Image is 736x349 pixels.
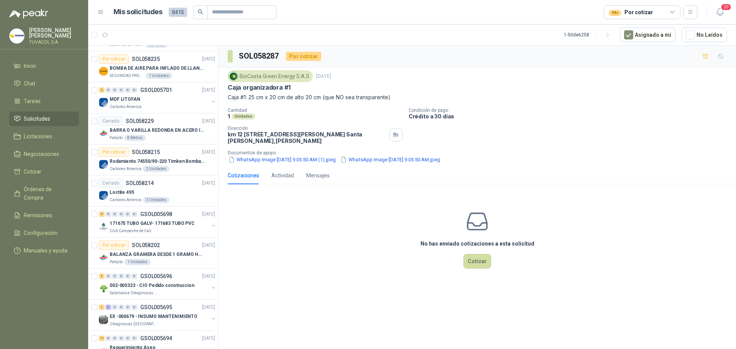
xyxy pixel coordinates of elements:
p: Caja organizadora #1 [228,84,290,92]
p: Dirección [228,126,386,131]
a: Chat [9,76,79,91]
div: 0 [131,211,137,217]
p: MDF LITOFAN [110,96,140,103]
div: Mensajes [306,171,330,180]
img: Company Logo [99,315,108,324]
img: Company Logo [99,222,108,231]
button: WhatsApp Image [DATE] 9.05.50 AM (1).jpeg [228,156,337,164]
p: Crédito a 30 días [409,113,733,120]
button: 20 [713,5,727,19]
div: Por cotizar [609,8,653,16]
a: Por cotizarSOL058202[DATE] Company LogoBALANZA GRAMERA DESDE 1 GRAMO HASTA 5 GRAMOSPatojito1 Unid... [88,238,218,269]
p: [DATE] [202,56,215,63]
p: Condición de pago [409,108,733,113]
a: Órdenes de Compra [9,182,79,205]
p: Patojito [110,135,123,141]
div: 1 Unidades [124,259,151,265]
p: Club Campestre de Cali [110,228,151,234]
a: Licitaciones [9,129,79,144]
p: SEGURIDAD PROVISER LTDA [110,73,144,79]
span: 20 [721,3,731,11]
img: Company Logo [99,191,108,200]
h3: SOL058287 [239,50,280,62]
div: 2 Unidades [143,166,169,172]
p: [DATE] [202,242,215,249]
p: Cantidad [228,108,402,113]
img: Company Logo [99,284,108,293]
p: BOMBA DE AIRE PARA INFLADO DE LLANTAS DE BICICLETA [110,65,205,72]
p: BALANZA GRAMERA DESDE 1 GRAMO HASTA 5 GRAMOS [110,251,205,258]
div: 0 [131,305,137,310]
div: 0 [112,211,118,217]
img: Logo peakr [9,9,48,18]
p: Cartones America [110,197,141,203]
div: 0 [118,305,124,310]
a: CerradoSOL058229[DATE] Company LogoBARRA O VARILLA REDONDA EN ACERO INOXIDABLE DE 2" O 50 MMPatoj... [88,113,218,144]
div: Por cotizar [99,241,129,250]
p: Documentos de apoyo [228,150,733,156]
div: 0 [131,336,137,341]
p: [DATE] [202,211,215,218]
div: 0 [118,87,124,93]
div: 0 [105,211,111,217]
div: 0 [118,211,124,217]
p: [PERSON_NAME] [PERSON_NAME] [29,28,79,38]
div: 4 [99,211,105,217]
a: Inicio [9,59,79,73]
a: CerradoSOL058214[DATE] Company LogoLoctite 495Cartones America3 Unidades [88,175,218,206]
a: Manuales y ayuda [9,243,79,258]
span: Inicio [24,62,36,70]
span: Manuales y ayuda [24,246,67,255]
button: WhatsApp Image [DATE] 9.05.50 AM.jpeg [340,156,441,164]
p: SOL058229 [126,118,154,124]
span: 8415 [169,8,187,17]
p: SOL058215 [132,149,160,155]
p: GSOL005701 [140,87,172,93]
a: 2 0 0 0 0 0 GSOL005701[DATE] Company LogoMDF LITOFANCartones America [99,85,217,110]
p: 002-005323 - CIO Pedido construccion [110,282,194,289]
a: Por cotizarSOL058235[DATE] Company LogoBOMBA DE AIRE PARA INFLADO DE LLANTAS DE BICICLETASEGURIDA... [88,51,218,82]
div: 1 Unidades [146,73,172,79]
span: Licitaciones [24,132,52,141]
p: GSOL005695 [140,305,172,310]
div: 2 [99,87,105,93]
a: Negociaciones [9,147,79,161]
a: Tareas [9,94,79,108]
p: GSOL005696 [140,274,172,279]
span: Tareas [24,97,41,105]
a: Por cotizarSOL058215[DATE] Company LogoRodamiento 74550/90-220 Timken BombaVG40Cartones America2 ... [88,144,218,175]
p: Loctite 495 [110,189,134,196]
span: Configuración [24,229,58,237]
img: Company Logo [99,129,108,138]
div: 1 - 50 de 6258 [564,29,614,41]
span: Órdenes de Compra [24,185,72,202]
div: Cerrado [99,116,123,126]
div: Por cotizar [286,52,321,61]
span: Negociaciones [24,150,59,158]
div: Por cotizar [99,54,129,64]
p: [DATE] [202,273,215,280]
img: Company Logo [10,29,24,43]
p: [DATE] [316,73,331,80]
img: Company Logo [99,67,108,76]
button: Cotizar [463,254,491,269]
div: 0 [112,336,118,341]
div: Por cotizar [99,147,129,157]
p: 1 [228,113,230,120]
p: Salamanca Oleaginosas SAS [110,290,158,296]
div: Cotizaciones [228,171,259,180]
p: km 12 [STREET_ADDRESS][PERSON_NAME] Santa [PERSON_NAME] , [PERSON_NAME] [228,131,386,144]
div: 0 [112,305,118,310]
p: Patojito [110,259,123,265]
div: 8 Metros [124,135,146,141]
div: Actividad [271,171,294,180]
img: Company Logo [99,160,108,169]
p: Cartones America [110,104,141,110]
div: 5 [105,305,111,310]
div: Cerrado [99,179,123,188]
p: BARRA O VARILLA REDONDA EN ACERO INOXIDABLE DE 2" O 50 MM [110,127,205,134]
p: Cartones America [110,166,141,172]
div: 0 [131,274,137,279]
div: 0 [118,336,124,341]
p: SOL058202 [132,242,160,248]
